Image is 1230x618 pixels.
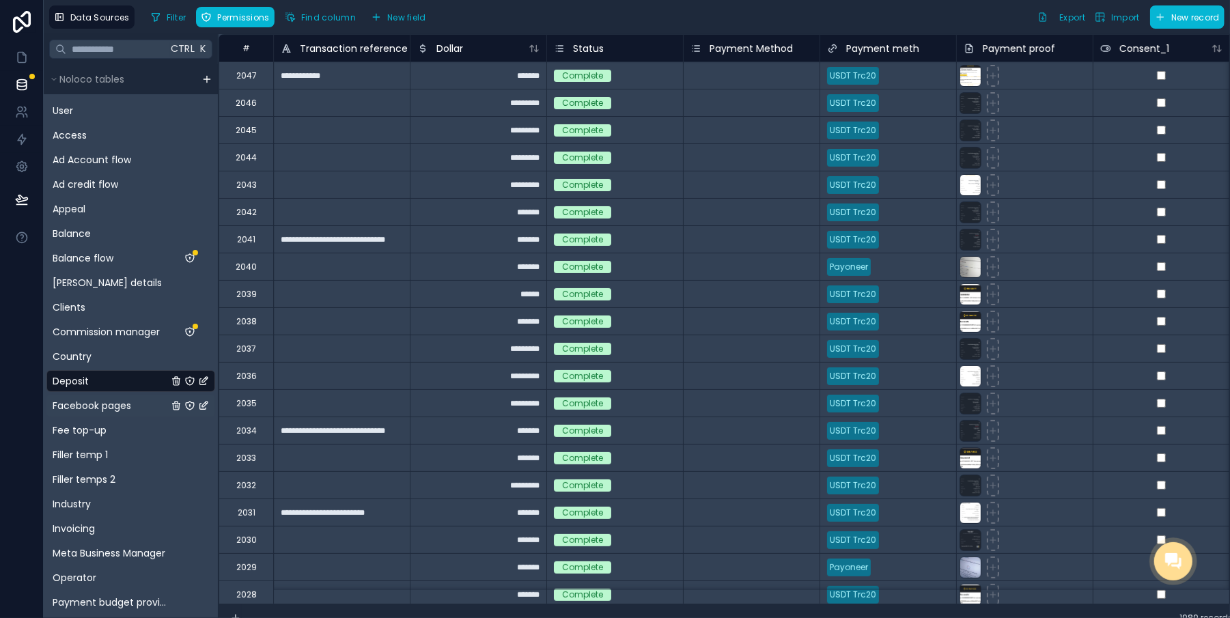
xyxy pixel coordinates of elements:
div: # [229,43,263,53]
span: Export [1059,12,1085,23]
button: Find column [280,7,361,27]
div: Complete [562,97,603,109]
div: 2044 [236,152,257,163]
div: USDT Trc20 [830,234,876,246]
div: Payoneer [830,261,868,273]
div: 2030 [236,535,257,546]
div: 2047 [236,70,257,81]
div: Complete [562,425,603,437]
div: Complete [562,70,603,82]
div: Complete [562,479,603,492]
div: Complete [562,589,603,601]
div: 2037 [236,343,256,354]
button: Filter [145,7,191,27]
button: New record [1150,5,1225,29]
div: 2043 [236,180,257,191]
button: Import [1090,5,1145,29]
div: USDT Trc20 [830,425,876,437]
div: 2029 [236,562,257,573]
span: Transaction reference [300,42,408,55]
a: New record [1145,5,1225,29]
div: 2041 [237,234,255,245]
div: 2033 [236,453,256,464]
div: Complete [562,124,603,137]
span: Data Sources [70,12,130,23]
span: Payment Method [710,42,793,55]
button: Permissions [196,7,274,27]
div: 2032 [236,480,256,491]
span: New field [387,12,426,23]
div: Complete [562,397,603,410]
div: 2046 [236,98,257,109]
div: USDT Trc20 [830,315,876,328]
div: Complete [562,370,603,382]
span: K [199,44,208,54]
span: Payment proof [983,42,1055,55]
div: Complete [562,507,603,519]
span: Payment meth [846,42,919,55]
span: Import [1111,12,1140,23]
button: New field [366,7,431,27]
span: Consent_1 [1119,42,1169,55]
div: USDT Trc20 [830,343,876,355]
span: Dollar [436,42,463,55]
div: Payoneer [830,561,868,574]
a: Permissions [196,7,279,27]
span: Ctrl [169,40,196,57]
div: 2035 [236,398,257,409]
span: New record [1171,12,1220,23]
div: Complete [562,452,603,464]
div: USDT Trc20 [830,179,876,191]
span: Status [573,42,604,55]
div: USDT Trc20 [830,452,876,464]
div: 2031 [238,507,255,518]
div: 2028 [236,589,257,600]
span: Filter [167,12,186,23]
div: USDT Trc20 [830,397,876,410]
span: Permissions [217,12,269,23]
div: Complete [562,206,603,219]
div: USDT Trc20 [830,152,876,164]
div: 2036 [236,371,257,382]
div: Complete [562,343,603,355]
div: Complete [562,288,603,300]
div: USDT Trc20 [830,288,876,300]
div: 2039 [236,289,257,300]
div: Complete [562,179,603,191]
button: Export [1033,5,1090,29]
div: 2034 [236,425,257,436]
div: USDT Trc20 [830,97,876,109]
div: USDT Trc20 [830,534,876,546]
div: 2042 [236,207,257,218]
span: Find column [301,12,356,23]
div: USDT Trc20 [830,370,876,382]
div: 2040 [236,262,257,272]
div: USDT Trc20 [830,206,876,219]
div: Complete [562,261,603,273]
div: 2038 [236,316,257,327]
div: USDT Trc20 [830,507,876,519]
div: Complete [562,315,603,328]
button: Data Sources [49,5,135,29]
div: Complete [562,152,603,164]
div: Complete [562,234,603,246]
div: USDT Trc20 [830,589,876,601]
div: 2045 [236,125,257,136]
div: USDT Trc20 [830,124,876,137]
div: USDT Trc20 [830,479,876,492]
div: Complete [562,534,603,546]
div: Complete [562,561,603,574]
div: USDT Trc20 [830,70,876,82]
